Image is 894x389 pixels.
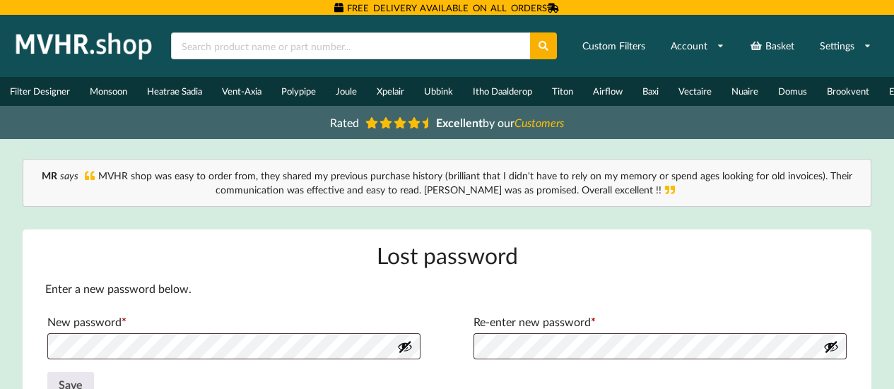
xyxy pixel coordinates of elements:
a: Brookvent [817,77,879,106]
button: Show password [823,339,839,354]
div: MVHR shop was easy to order from, they shared my previous purchase history (brilliant that I didn... [37,169,857,197]
a: Settings [811,33,881,59]
a: Vent-Axia [212,77,271,106]
input: Search product name or part number... [171,32,530,59]
a: Titon [542,77,583,106]
span: Rated [330,116,359,129]
a: Ubbink [414,77,463,106]
a: Itho Daalderop [463,77,542,106]
a: Account [661,33,734,59]
a: Airflow [583,77,633,106]
a: Baxi [633,77,669,106]
p: Enter a new password below. [45,281,849,297]
b: MR [42,169,57,181]
a: Vectaire [669,77,722,106]
a: Custom Filters [573,33,654,59]
a: Nuaire [722,77,768,106]
img: mvhr.shop.png [10,28,158,64]
a: Polypipe [271,77,326,106]
b: Excellent [436,116,483,129]
a: Joule [326,77,367,106]
span: by our [436,116,564,129]
label: Re-enter new password [474,311,847,333]
a: Heatrae Sadia [137,77,212,106]
a: Basket [741,33,804,59]
a: Xpelair [367,77,414,106]
i: says [60,169,78,181]
h1: Lost password [45,241,849,270]
button: Show password [397,339,413,354]
a: Rated Excellentby ourCustomers [320,111,575,134]
a: Monsoon [80,77,137,106]
label: New password [47,311,421,333]
i: Customers [514,116,564,129]
a: Domus [768,77,817,106]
